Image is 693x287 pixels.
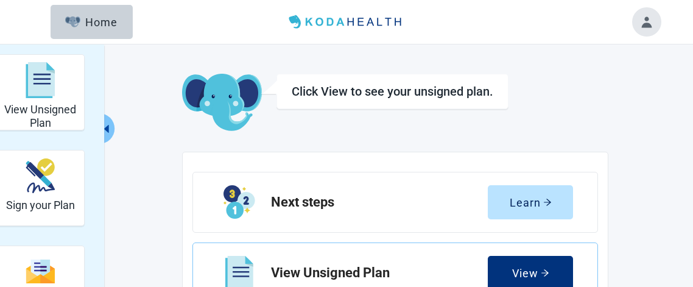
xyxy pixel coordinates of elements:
span: arrow-right [541,269,549,277]
h2: View Unsigned Plan [271,266,488,280]
span: caret-left [100,123,112,135]
h2: View Unsigned Plan [2,103,79,129]
h2: Sign your Plan [6,199,75,212]
div: Learn [510,196,552,208]
span: arrow-right [543,198,552,207]
button: Collapse menu [99,113,114,144]
img: Elephant [65,16,80,27]
img: Sign your Plan [26,158,55,193]
img: Koda Elephant [182,74,262,132]
button: ElephantHome [51,5,133,39]
h2: Next steps [271,195,488,210]
div: Click View to see your unsigned plan. [292,84,493,99]
img: Step Icon [223,185,255,219]
div: View [512,267,549,279]
img: Share Plan [26,258,55,285]
img: View Unsigned Plan [26,62,55,99]
div: Home [65,16,118,28]
img: Koda Health [284,12,409,32]
button: Learnarrow-right [488,185,573,219]
button: Toggle account menu [632,7,661,37]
